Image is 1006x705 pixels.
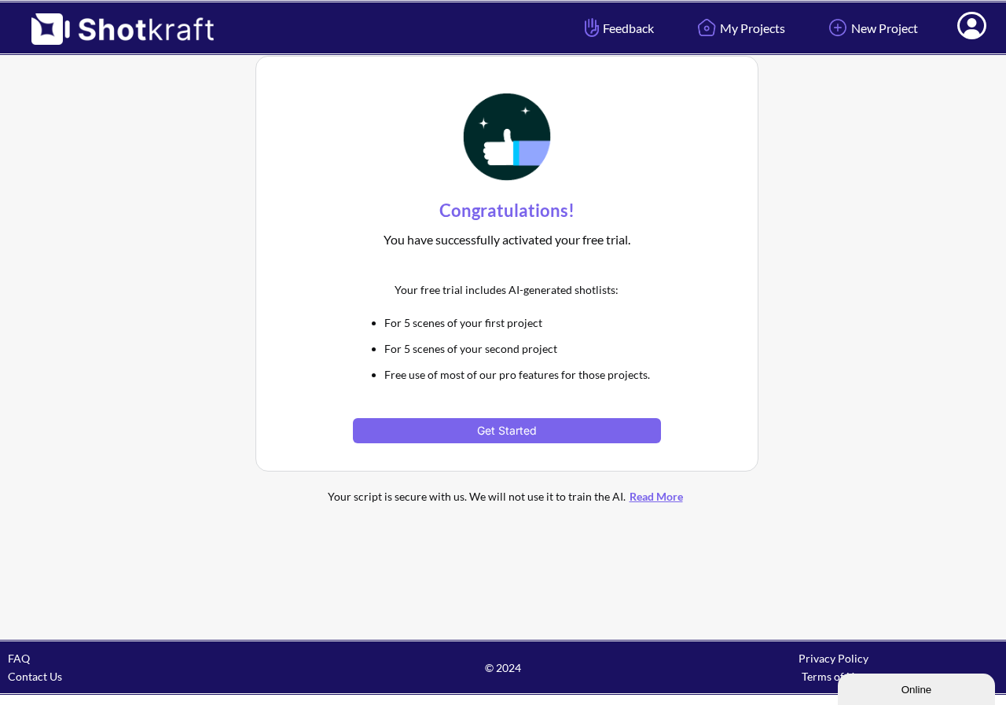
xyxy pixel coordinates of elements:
[813,7,930,49] a: New Project
[384,340,660,358] li: For 5 scenes of your second project
[338,659,668,677] span: © 2024
[295,487,719,505] div: Your script is secure with us. We will not use it to train the AI.
[384,365,660,384] li: Free use of most of our pro features for those projects.
[668,649,998,667] div: Privacy Policy
[838,670,998,705] iframe: chat widget
[581,14,603,41] img: Hand Icon
[693,14,720,41] img: Home Icon
[353,277,660,303] div: Your free trial includes AI-generated shotlists:
[581,19,654,37] span: Feedback
[668,667,998,685] div: Terms of Use
[626,490,687,503] a: Read More
[824,14,851,41] img: Add Icon
[458,88,556,185] img: Thumbs Up Icon
[353,418,660,443] button: Get Started
[8,670,62,683] a: Contact Us
[681,7,797,49] a: My Projects
[353,195,660,226] div: Congratulations!
[8,652,30,665] a: FAQ
[384,314,660,332] li: For 5 scenes of your first project
[353,226,660,253] div: You have successfully activated your free trial.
